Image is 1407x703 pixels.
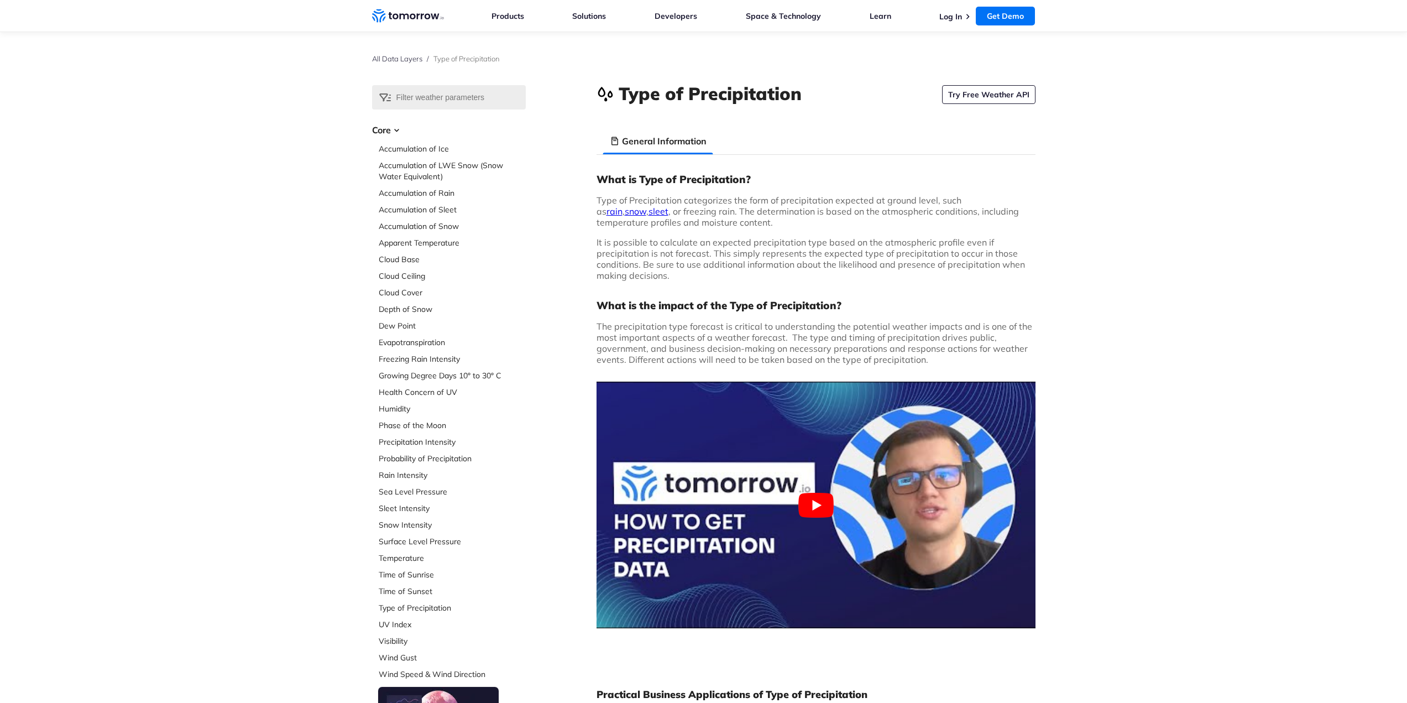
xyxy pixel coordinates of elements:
[379,536,526,547] a: Surface Level Pressure
[379,287,526,298] a: Cloud Cover
[597,688,1035,701] h2: Practical Business Applications of Type of Precipitation
[379,519,526,530] a: Snow Intensity
[379,470,526,481] a: Rain Intensity
[603,128,713,154] li: General Information
[597,299,1035,312] h3: What is the impact of the Type of Precipitation?
[379,353,526,364] a: Freezing Rain Intensity
[619,81,802,106] h1: Type of Precipitation
[433,54,500,63] span: Type of Precipitation
[379,453,526,464] a: Probability of Precipitation
[379,669,526,680] a: Wind Speed & Wind Direction
[379,237,526,248] a: Apparent Temperature
[379,553,526,564] a: Temperature
[379,320,526,331] a: Dew Point
[625,206,646,217] a: snow
[379,586,526,597] a: Time of Sunset
[379,204,526,215] a: Accumulation of Sleet
[372,85,526,110] input: Filter weather parameters
[379,569,526,580] a: Time of Sunrise
[379,486,526,497] a: Sea Level Pressure
[597,195,1019,228] span: Type of Precipitation categorizes the form of precipitation expected at ground level, such as , ,...
[372,8,444,24] a: Home link
[622,134,707,148] h3: General Information
[939,12,962,22] a: Log In
[379,370,526,381] a: Growing Degree Days 10° to 30° C
[870,11,891,21] a: Learn
[379,143,526,154] a: Accumulation of Ice
[379,188,526,199] a: Accumulation of Rain
[379,436,526,447] a: Precipitation Intensity
[597,382,1035,628] button: Play Youtube video
[379,636,526,647] a: Visibility
[379,503,526,514] a: Sleet Intensity
[976,7,1035,25] a: Get Demo
[379,420,526,431] a: Phase of the Moon
[427,54,429,63] span: /
[655,11,697,21] a: Developers
[606,206,623,217] a: rain
[942,85,1035,104] a: Try Free Weather API
[379,304,526,315] a: Depth of Snow
[379,254,526,265] a: Cloud Base
[648,206,668,217] a: sleet
[491,11,524,21] a: Products
[597,321,1032,365] span: The precipitation type forecast is critical to understanding the potential weather impacts and is...
[379,387,526,398] a: Health Concern of UV
[597,173,1035,186] h3: What is Type of Precipitation?
[372,54,422,63] a: All Data Layers
[379,270,526,282] a: Cloud Ceiling
[379,652,526,663] a: Wind Gust
[379,160,526,182] a: Accumulation of LWE Snow (Snow Water Equivalent)
[379,403,526,414] a: Humidity
[597,237,1025,281] span: It is possible to calculate an expected precipitation type based on the atmospheric profile even ...
[379,619,526,630] a: UV Index
[379,221,526,232] a: Accumulation of Snow
[379,602,526,613] a: Type of Precipitation
[746,11,821,21] a: Space & Technology
[379,337,526,348] a: Evapotranspiration
[372,123,526,137] h3: Core
[572,11,606,21] a: Solutions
